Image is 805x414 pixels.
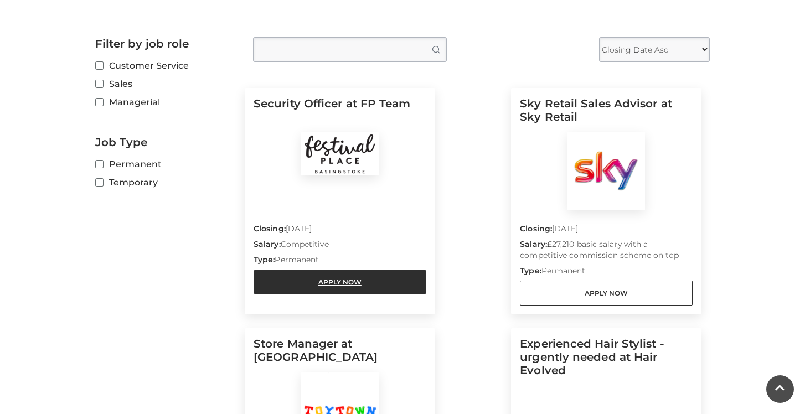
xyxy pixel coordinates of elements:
[254,223,426,239] p: [DATE]
[254,97,426,132] h5: Security Officer at FP Team
[520,265,693,281] p: Permanent
[254,224,286,234] strong: Closing:
[520,223,693,239] p: [DATE]
[95,95,236,109] label: Managerial
[254,254,426,270] p: Permanent
[95,157,236,171] label: Permanent
[254,239,426,254] p: Competitive
[520,97,693,132] h5: Sky Retail Sales Advisor at Sky Retail
[520,224,552,234] strong: Closing:
[567,132,645,210] img: Sky Retail
[95,59,236,73] label: Customer Service
[520,281,693,306] a: Apply Now
[254,239,281,249] strong: Salary:
[95,136,236,149] h2: Job Type
[520,239,693,265] p: £27,210 basic salary with a competitive commission scheme on top
[254,255,275,265] strong: Type:
[520,266,541,276] strong: Type:
[95,37,236,50] h2: Filter by job role
[254,337,426,372] h5: Store Manager at [GEOGRAPHIC_DATA]
[301,132,379,175] img: Festival Place
[254,270,426,294] a: Apply Now
[95,77,236,91] label: Sales
[95,175,236,189] label: Temporary
[520,337,693,386] h5: Experienced Hair Stylist - urgently needed at Hair Evolved
[520,239,547,249] strong: Salary:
